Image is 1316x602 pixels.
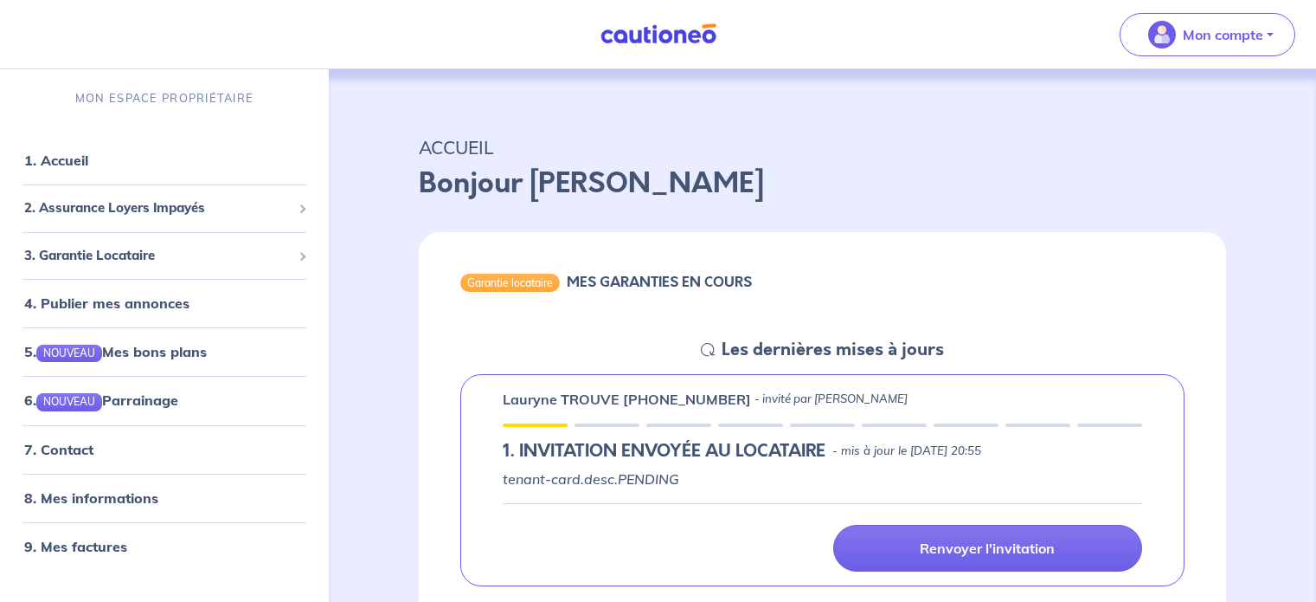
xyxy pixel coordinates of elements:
p: Renvoyer l'invitation [920,540,1055,557]
div: Garantie locataire [460,274,560,291]
div: 3. Garantie Locataire [7,239,322,273]
span: 3. Garantie Locataire [24,246,292,266]
div: 2. Assurance Loyers Impayés [7,191,322,225]
div: 5.NOUVEAUMes bons plans [7,334,322,369]
div: 1. Accueil [7,143,322,178]
div: 6.NOUVEAUParrainage [7,383,322,418]
a: Renvoyer l'invitation [833,525,1142,572]
div: state: PENDING, Context: IN-LANDLORD [503,441,1142,462]
img: illu_account_valid_menu.svg [1148,21,1176,49]
p: ACCUEIL [419,132,1226,163]
a: 1. Accueil [24,152,88,169]
a: 4. Publier mes annonces [24,295,189,312]
button: illu_account_valid_menu.svgMon compte [1120,13,1295,56]
p: Mon compte [1183,24,1263,45]
p: - mis à jour le [DATE] 20:55 [832,443,981,460]
img: Cautioneo [594,23,723,45]
p: tenant-card.desc.PENDING [503,469,1142,489]
p: - invité par [PERSON_NAME] [754,391,908,408]
div: 7. Contact [7,432,322,467]
span: 2. Assurance Loyers Impayés [24,198,292,218]
div: 4. Publier mes annonces [7,286,322,320]
a: 9. Mes factures [24,538,127,555]
p: Lauryne TROUVE [PHONE_NUMBER] [503,389,751,410]
p: Bonjour [PERSON_NAME] [419,163,1226,204]
h5: 1.︎ INVITATION ENVOYÉE AU LOCATAIRE [503,441,825,462]
div: 8. Mes informations [7,481,322,515]
p: MON ESPACE PROPRIÉTAIRE [75,90,254,107]
a: 6.NOUVEAUParrainage [24,392,178,409]
h5: Les dernières mises à jours [722,340,944,360]
h6: MES GARANTIES EN COURS [567,274,752,290]
a: 5.NOUVEAUMes bons plans [24,343,207,360]
a: 7. Contact [24,441,93,458]
a: 8. Mes informations [24,489,158,507]
div: 9. Mes factures [7,529,322,564]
